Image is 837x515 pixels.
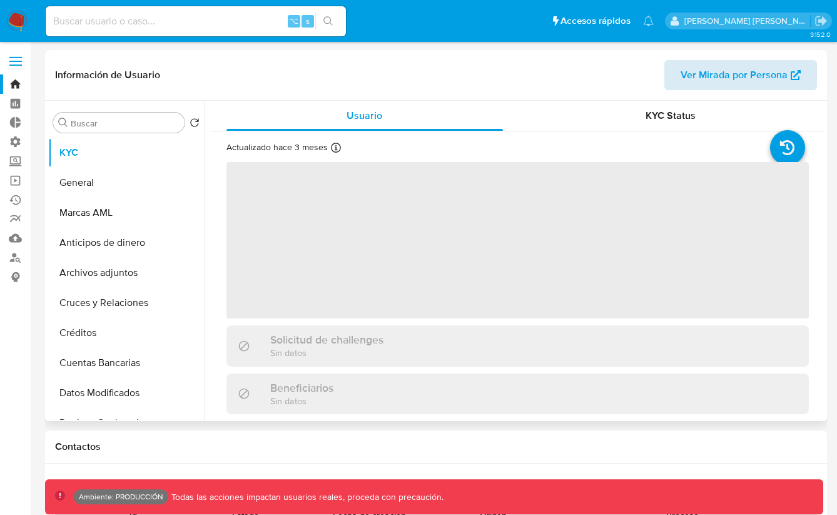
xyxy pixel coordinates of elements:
[48,138,205,168] button: KYC
[226,325,809,366] div: Solicitud de challengesSin datos
[48,318,205,348] button: Créditos
[48,288,205,318] button: Cruces y Relaciones
[315,13,341,30] button: search-icon
[79,494,163,499] p: Ambiente: PRODUCCIÓN
[646,108,696,123] span: KYC Status
[270,333,383,347] h3: Solicitud de challenges
[226,162,809,319] span: ‌
[664,60,817,90] button: Ver Mirada por Persona
[347,108,382,123] span: Usuario
[46,13,346,29] input: Buscar usuario o caso...
[561,14,631,28] span: Accesos rápidos
[270,381,333,395] h3: Beneficiarios
[55,69,160,81] h1: Información de Usuario
[55,441,817,453] h1: Contactos
[289,15,298,27] span: ⌥
[48,168,205,198] button: General
[814,14,828,28] a: Salir
[643,16,654,26] a: Notificaciones
[226,374,809,414] div: BeneficiariosSin datos
[684,15,811,27] p: mauro.ibarra@mercadolibre.com
[168,491,444,503] p: Todas las acciones impactan usuarios reales, proceda con precaución.
[58,118,68,128] button: Buscar
[270,347,383,359] p: Sin datos
[48,408,205,438] button: Devices Geolocation
[48,198,205,228] button: Marcas AML
[226,141,328,153] p: Actualizado hace 3 meses
[48,228,205,258] button: Anticipos de dinero
[190,118,200,131] button: Volver al orden por defecto
[48,348,205,378] button: Cuentas Bancarias
[48,258,205,288] button: Archivos adjuntos
[306,15,310,27] span: s
[681,60,788,90] span: Ver Mirada por Persona
[71,118,180,129] input: Buscar
[48,378,205,408] button: Datos Modificados
[270,395,333,407] p: Sin datos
